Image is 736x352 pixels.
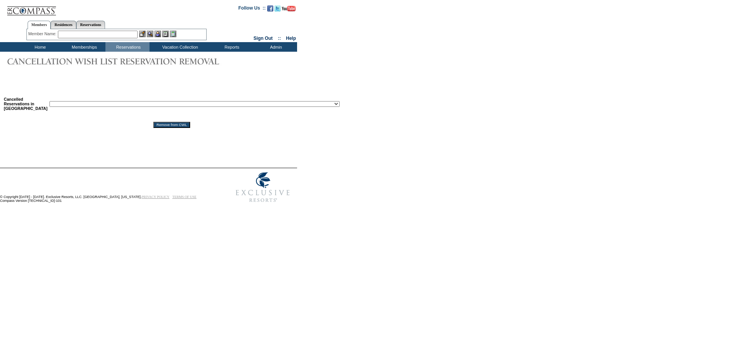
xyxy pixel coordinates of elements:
[28,31,58,37] div: Member Name:
[170,31,176,37] img: b_calculator.gif
[274,8,281,12] a: Follow us on Twitter
[282,6,296,11] img: Subscribe to our YouTube Channel
[274,5,281,11] img: Follow us on Twitter
[282,8,296,12] a: Subscribe to our YouTube Channel
[253,42,297,52] td: Admin
[172,195,197,199] a: TERMS OF USE
[149,42,209,52] td: Vacation Collection
[105,42,149,52] td: Reservations
[253,36,273,41] a: Sign Out
[28,21,51,29] a: Members
[141,195,169,199] a: PRIVACY POLICY
[4,97,48,111] b: Cancelled Reservations in [GEOGRAPHIC_DATA]
[267,5,273,11] img: Become our fan on Facebook
[286,36,296,41] a: Help
[267,8,273,12] a: Become our fan on Facebook
[51,21,76,29] a: Residences
[17,42,61,52] td: Home
[154,31,161,37] img: Impersonate
[228,168,297,206] img: Exclusive Resorts
[147,31,153,37] img: View
[76,21,105,29] a: Reservations
[61,42,105,52] td: Memberships
[4,54,234,69] img: Cancellation Wish List Reservation Removal
[209,42,253,52] td: Reports
[278,36,281,41] span: ::
[139,31,146,37] img: b_edit.gif
[162,31,169,37] img: Reservations
[238,5,266,14] td: Follow Us ::
[153,122,190,128] input: Remove from CWL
